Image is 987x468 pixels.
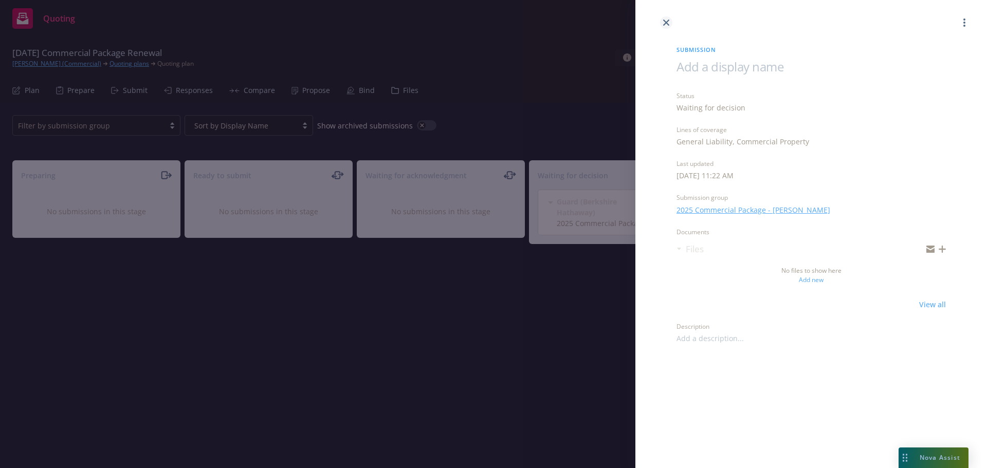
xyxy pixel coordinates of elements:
[677,242,704,256] div: Files
[919,299,946,310] a: View all
[920,453,960,462] span: Nova Assist
[677,204,830,215] a: 2025 Commercial Package - [PERSON_NAME]
[677,91,946,100] div: Status
[677,102,745,113] div: Waiting for decision
[677,228,946,236] div: Documents
[677,136,809,147] div: General Liability, Commercial Property
[899,447,968,468] button: Nova Assist
[799,275,824,285] a: Add new
[781,266,842,275] span: No files to show here
[958,16,971,29] a: more
[677,193,946,202] div: Submission group
[677,170,734,181] div: [DATE] 11:22 AM
[677,322,946,331] div: Description
[899,447,911,468] div: Drag to move
[677,45,946,54] span: Submission
[686,242,704,256] h3: Files
[677,159,946,168] div: Last updated
[677,125,946,134] div: Lines of coverage
[660,16,672,29] a: close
